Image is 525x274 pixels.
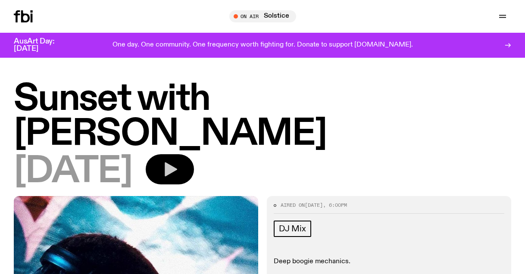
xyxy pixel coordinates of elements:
span: DJ Mix [279,224,306,234]
span: [DATE] [305,202,323,209]
button: On AirSolstice [229,10,296,22]
a: DJ Mix [274,221,311,237]
p: Deep boogie mechanics. [274,258,504,266]
p: One day. One community. One frequency worth fighting for. Donate to support [DOMAIN_NAME]. [112,41,413,49]
h3: AusArt Day: [DATE] [14,38,69,53]
span: Aired on [281,202,305,209]
span: [DATE] [14,154,132,189]
span: , 6:00pm [323,202,347,209]
h1: Sunset with [PERSON_NAME] [14,82,511,152]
